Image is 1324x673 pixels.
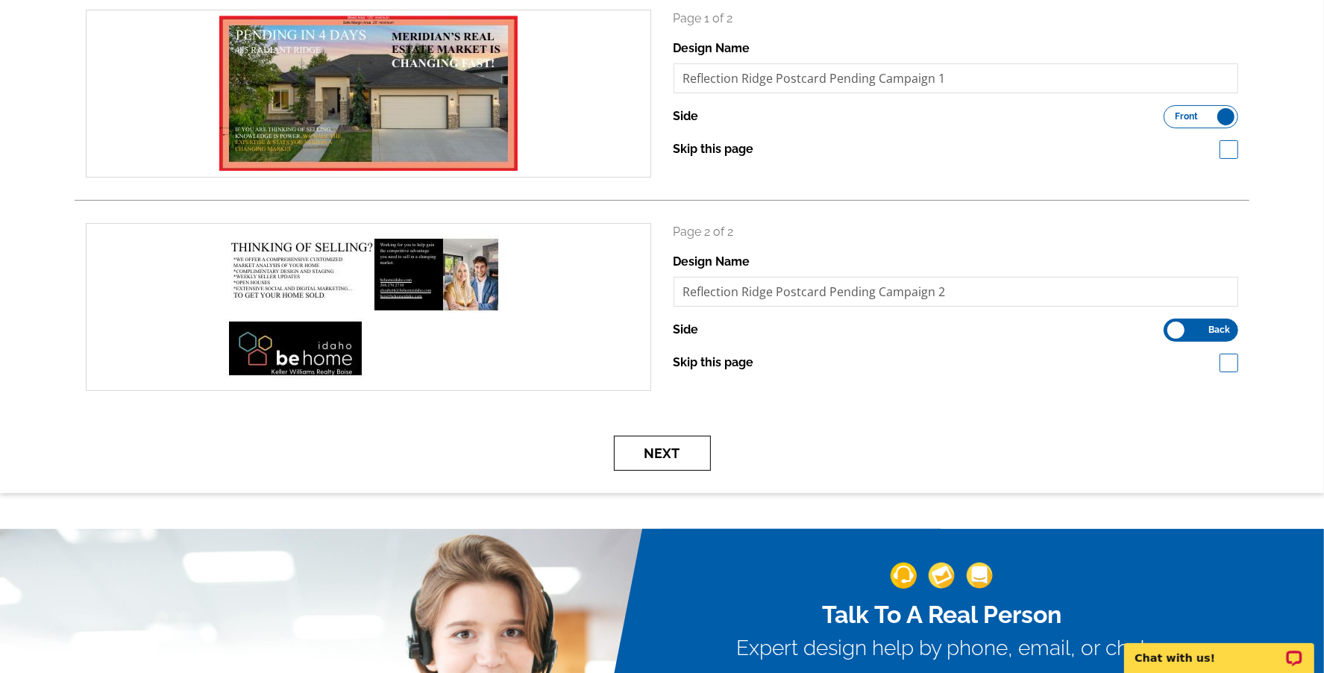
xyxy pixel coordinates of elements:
label: Design Name [674,253,750,271]
p: Page 2 of 2 [674,223,1239,241]
label: Skip this page [674,354,754,372]
span: Front [1176,113,1199,120]
label: Side [674,321,699,339]
input: File Name [674,63,1239,93]
input: File Name [674,277,1239,307]
button: Next [614,436,711,471]
label: Side [674,107,699,125]
h2: Talk To A Real Person [737,601,1147,629]
img: support-img-2.png [929,563,955,589]
label: Design Name [674,40,750,57]
img: support-img-3_1.png [967,563,993,589]
img: support-img-1.png [891,563,917,589]
iframe: LiveChat chat widget [1114,626,1324,673]
h3: Expert design help by phone, email, or chat [737,636,1147,661]
label: Skip this page [674,140,754,158]
p: Page 1 of 2 [674,10,1239,28]
span: Back [1208,326,1230,334]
